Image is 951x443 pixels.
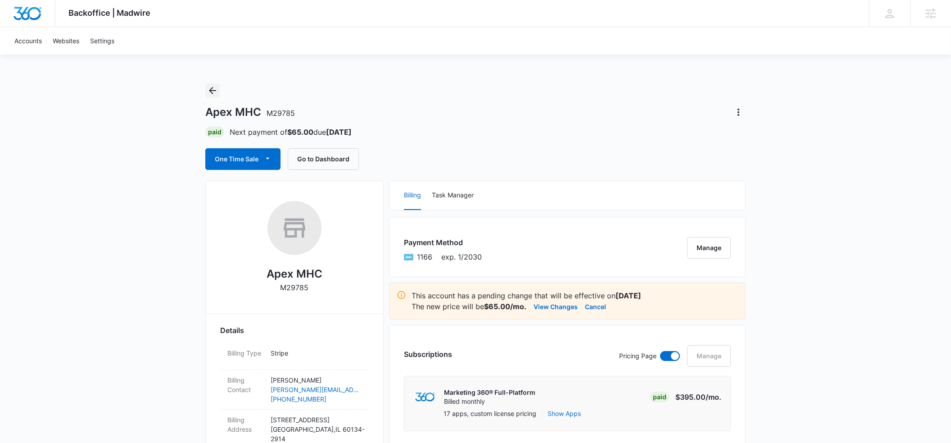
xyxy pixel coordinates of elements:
[484,302,526,311] strong: $65.00/mo.
[267,266,322,282] h2: Apex MHC
[205,105,295,119] h1: Apex MHC
[548,409,581,418] button: Show Apps
[205,83,220,98] button: Back
[731,105,746,119] button: Actions
[404,181,421,210] button: Billing
[675,392,721,402] p: $395.00
[205,127,224,137] div: Paid
[412,301,526,312] p: The new price will be
[585,301,606,312] button: Cancel
[220,370,369,410] div: Billing Contact[PERSON_NAME][PERSON_NAME][EMAIL_ADDRESS][DOMAIN_NAME][PHONE_NUMBER]
[441,251,482,262] span: exp. 1/2030
[227,375,263,394] dt: Billing Contact
[404,349,452,360] h3: Subscriptions
[412,290,738,301] p: This account has a pending change that will be effective on
[619,351,657,361] p: Pricing Page
[271,375,362,385] p: [PERSON_NAME]
[444,397,535,406] p: Billed monthly
[85,27,120,55] a: Settings
[205,148,281,170] button: One Time Sale
[288,148,359,170] button: Go to Dashboard
[220,325,244,336] span: Details
[9,27,47,55] a: Accounts
[404,237,482,248] h3: Payment Method
[227,348,263,358] dt: Billing Type
[417,251,432,262] span: American Express ending with
[220,343,369,370] div: Billing TypeStripe
[444,409,536,418] p: 17 apps, custom license pricing
[326,128,352,137] strong: [DATE]
[69,8,151,18] span: Backoffice | Madwire
[47,27,85,55] a: Websites
[287,128,313,137] strong: $65.00
[650,392,669,402] div: Paid
[227,415,263,434] dt: Billing Address
[271,348,362,358] p: Stripe
[706,393,721,402] span: /mo.
[415,393,435,402] img: marketing360Logo
[687,237,731,259] button: Manage
[271,394,362,404] a: [PHONE_NUMBER]
[534,301,578,312] button: View Changes
[432,181,474,210] button: Task Manager
[444,388,535,397] p: Marketing 360® Full-Platform
[230,127,352,137] p: Next payment of due
[267,109,295,118] span: M29785
[281,282,309,293] p: M29785
[271,385,362,394] a: [PERSON_NAME][EMAIL_ADDRESS][DOMAIN_NAME]
[616,291,641,300] strong: [DATE]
